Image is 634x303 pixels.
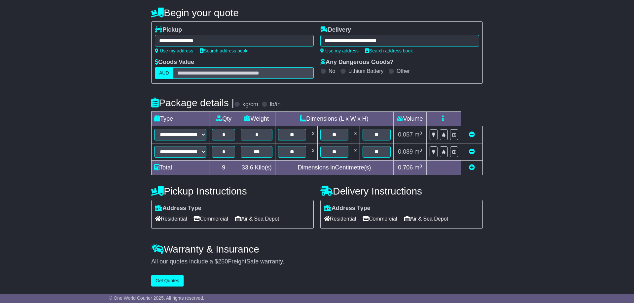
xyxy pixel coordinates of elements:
[320,186,483,197] h4: Delivery Instructions
[270,101,281,108] label: lb/in
[200,48,247,53] a: Search address book
[414,131,422,138] span: m
[152,161,209,175] td: Total
[151,244,483,255] h4: Warranty & Insurance
[275,161,394,175] td: Dimensions in Centimetre(s)
[393,112,426,126] td: Volume
[469,164,475,171] a: Add new item
[209,161,238,175] td: 9
[155,48,193,53] a: Use my address
[151,7,483,18] h4: Begin your quote
[155,205,201,212] label: Address Type
[351,126,360,143] td: x
[329,68,335,74] label: No
[398,148,413,155] span: 0.089
[348,68,384,74] label: Lithium Battery
[151,186,314,197] h4: Pickup Instructions
[109,295,204,301] span: © One World Courier 2025. All rights reserved.
[324,205,370,212] label: Address Type
[320,59,394,66] label: Any Dangerous Goods?
[155,59,194,66] label: Goods Value
[235,214,279,224] span: Air & Sea Depot
[469,131,475,138] a: Remove this item
[309,126,317,143] td: x
[320,26,351,34] label: Delivery
[155,214,187,224] span: Residential
[397,68,410,74] label: Other
[398,131,413,138] span: 0.057
[238,112,275,126] td: Weight
[242,164,253,171] span: 33.6
[469,148,475,155] a: Remove this item
[419,131,422,136] sup: 3
[209,112,238,126] td: Qty
[309,143,317,161] td: x
[414,148,422,155] span: m
[320,48,359,53] a: Use my address
[275,112,394,126] td: Dimensions (L x W x H)
[194,214,228,224] span: Commercial
[363,214,397,224] span: Commercial
[398,164,413,171] span: 0.706
[152,112,209,126] td: Type
[218,258,228,265] span: 250
[351,143,360,161] td: x
[419,148,422,153] sup: 3
[365,48,413,53] a: Search address book
[324,214,356,224] span: Residential
[155,26,182,34] label: Pickup
[414,164,422,171] span: m
[238,161,275,175] td: Kilo(s)
[404,214,448,224] span: Air & Sea Depot
[151,275,184,287] button: Get Quotes
[151,258,483,265] div: All our quotes include a $ FreightSafe warranty.
[242,101,258,108] label: kg/cm
[151,97,234,108] h4: Package details |
[419,164,422,168] sup: 3
[155,67,173,79] label: AUD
